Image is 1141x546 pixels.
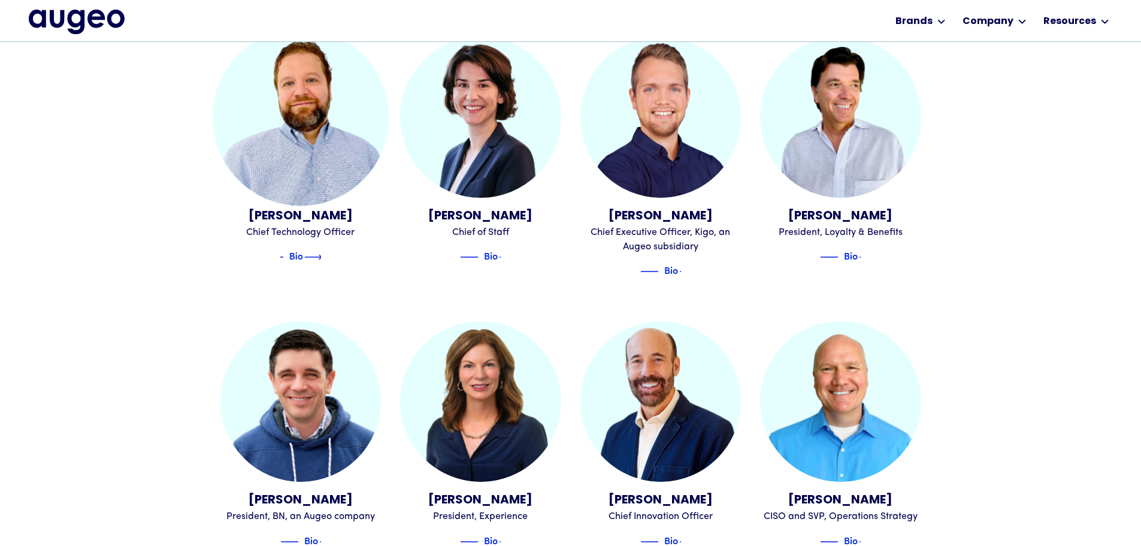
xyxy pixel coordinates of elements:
img: John Sirvydas [760,321,921,482]
div: [PERSON_NAME] [400,207,561,225]
div: Resources [1043,14,1096,29]
div: President, Experience [400,509,561,524]
div: Chief Innovation Officer [580,509,742,524]
a: Tim Miller[PERSON_NAME]President, Loyalty & BenefitsBlue decorative lineBioBlue text arrow [760,37,921,264]
img: Joan Wells [400,321,561,482]
img: Blue text arrow [859,250,877,264]
div: CISO and SVP, Operations Strategy [760,509,921,524]
img: Augeo's full logo in midnight blue. [29,10,125,34]
img: Blue text arrow [304,250,322,264]
div: Bio [484,248,498,263]
a: Peter Schultze[PERSON_NAME]Chief Executive Officer, Kigo, an Augeo subsidiaryBlue decorative line... [580,37,742,278]
img: Boris Kopilenko [212,29,389,206]
div: Chief of Staff [400,225,561,240]
div: Bio [844,248,858,263]
img: Tim Miller [760,37,921,198]
img: Blue decorative line [265,250,283,264]
a: home [29,10,125,34]
img: Blue text arrow [499,250,517,264]
img: Peter Schultze [580,37,742,198]
div: [PERSON_NAME] [760,207,921,225]
img: Blue decorative line [640,264,658,279]
div: President, Loyalty & Benefits [760,225,921,240]
img: Madeline McCloughan [400,37,561,198]
div: [PERSON_NAME] [220,491,382,509]
img: Kenneth Greer [580,321,742,482]
div: President, BN, an Augeo company [220,509,382,524]
a: Madeline McCloughan[PERSON_NAME]Chief of StaffBlue decorative lineBioBlue text arrow [400,37,561,264]
img: Blue text arrow [679,264,697,279]
img: Blue decorative line [460,250,478,264]
a: Boris Kopilenko[PERSON_NAME]Chief Technology OfficerBlue decorative lineBioBlue text arrow [220,37,382,264]
div: Brands [895,14,933,29]
div: [PERSON_NAME] [400,491,561,509]
div: Chief Executive Officer, Kigo, an Augeo subsidiary [580,225,742,254]
div: Bio [664,263,678,277]
div: Bio [289,248,302,263]
div: [PERSON_NAME] [580,207,742,225]
div: [PERSON_NAME] [220,207,382,225]
div: Chief Technology Officer [220,225,382,240]
img: Blue decorative line [820,250,838,264]
div: Company [963,14,1013,29]
img: Mike Garsin [220,321,382,482]
div: [PERSON_NAME] [580,491,742,509]
div: [PERSON_NAME] [760,491,921,509]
